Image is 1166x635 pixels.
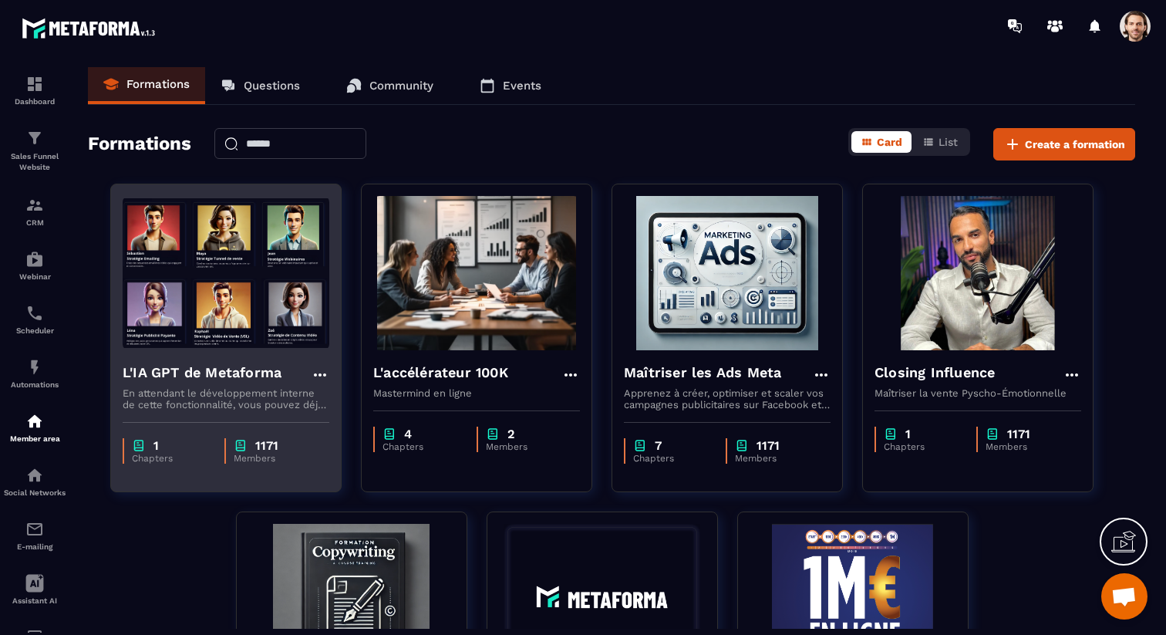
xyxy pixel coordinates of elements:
a: Community [331,67,449,104]
p: Assistant AI [4,596,66,605]
span: Card [877,136,902,148]
p: Chapters [884,441,961,452]
a: formationformationDashboard [4,63,66,117]
a: formationformationSales Funnel Website [4,117,66,184]
p: 4 [404,427,412,441]
h2: Formations [88,128,191,160]
p: Members [486,441,565,452]
img: email [25,520,44,539]
p: 7 [655,438,662,453]
img: formation-background [874,196,1081,350]
p: Social Networks [4,488,66,497]
h4: L'accélérateur 100K [373,362,508,383]
p: Apprenez à créer, optimiser et scaler vos campagnes publicitaires sur Facebook et Instagram. [624,387,831,410]
a: Events [464,67,557,104]
img: chapter [132,438,146,453]
h4: Maîtriser les Ads Meta [624,362,781,383]
p: Automations [4,380,66,389]
p: CRM [4,218,66,227]
p: 1171 [757,438,780,453]
img: formation-background [123,196,329,350]
img: chapter [234,438,248,453]
span: List [939,136,958,148]
p: Chapters [132,453,209,464]
p: 1171 [1007,427,1030,441]
a: Questions [205,67,315,104]
p: Scheduler [4,326,66,335]
p: Members [986,441,1067,452]
a: Assistant AI [4,562,66,616]
img: social-network [25,466,44,485]
img: chapter [382,427,396,441]
span: Create a formation [1025,137,1125,152]
img: automations [25,412,44,431]
p: Chapters [382,441,461,452]
p: Chapters [633,453,710,464]
div: Ouvrir le chat [1101,573,1147,620]
a: automationsautomationsAutomations [4,346,66,400]
p: Events [503,79,541,93]
button: List [913,131,967,153]
h4: Closing Influence [874,362,995,383]
img: formation [25,196,44,214]
p: Webinar [4,272,66,281]
h4: L'IA GPT de Metaforma [123,362,281,383]
button: Card [851,131,912,153]
p: Members [735,453,816,464]
img: formation-background [373,196,580,350]
p: Members [234,453,315,464]
img: chapter [633,438,647,453]
p: 1171 [255,438,278,453]
a: Formations [88,67,205,104]
p: 1 [153,438,159,453]
p: 2 [507,427,514,441]
a: formation-backgroundMaîtriser les Ads MetaApprenez à créer, optimiser et scaler vos campagnes pub... [612,184,862,512]
a: formation-backgroundClosing InfluenceMaîtriser la vente Pyscho-Émotionnellechapter1Chapterschapte... [862,184,1113,512]
p: Formations [126,77,190,91]
a: formationformationCRM [4,184,66,238]
img: automations [25,358,44,377]
img: chapter [486,427,500,441]
img: logo [22,14,160,42]
img: chapter [986,427,999,441]
p: Mastermind en ligne [373,387,580,399]
img: chapter [884,427,898,441]
a: schedulerschedulerScheduler [4,292,66,346]
p: En attendant le développement interne de cette fonctionnalité, vous pouvez déjà l’utiliser avec C... [123,387,329,410]
a: formation-backgroundL'accélérateur 100KMastermind en lignechapter4Chapterschapter2Members [361,184,612,512]
p: Dashboard [4,97,66,106]
a: formation-backgroundL'IA GPT de MetaformaEn attendant le développement interne de cette fonctionn... [110,184,361,512]
img: scheduler [25,304,44,323]
p: Community [369,79,433,93]
p: Questions [244,79,300,93]
a: automationsautomationsWebinar [4,238,66,292]
a: social-networksocial-networkSocial Networks [4,454,66,508]
button: Create a formation [993,128,1135,160]
p: Maîtriser la vente Pyscho-Émotionnelle [874,387,1081,399]
p: Sales Funnel Website [4,151,66,173]
p: Member area [4,434,66,443]
a: automationsautomationsMember area [4,400,66,454]
img: formation [25,75,44,93]
img: chapter [735,438,749,453]
a: emailemailE-mailing [4,508,66,562]
img: formation-background [624,196,831,350]
img: formation [25,129,44,147]
p: 1 [905,427,911,441]
img: automations [25,250,44,269]
p: E-mailing [4,542,66,551]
